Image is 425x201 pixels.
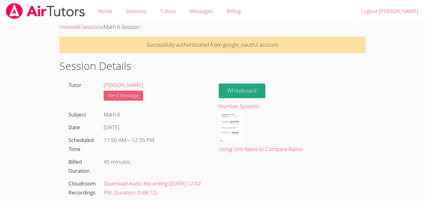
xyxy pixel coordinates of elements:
div: Using Unit Rates to Compare Ratios [219,145,359,154]
img: 3.Using%20Unit%20Rates%20to%20Compare%20Ratios.pdf [219,111,243,142]
div: — [104,136,203,145]
label: Cloudroom Recordings [68,180,96,196]
a: Number SystemsUsing Unit Rates to Compare Ratios [219,102,359,154]
span: Messages [189,7,213,15]
h1: Session Details [59,58,366,74]
div: [DATE] [104,123,203,132]
span: 12:35 PM [132,136,154,144]
div: 45 minutes [101,156,206,168]
div: Number Systems [219,102,359,111]
a: Home [59,23,74,30]
div: › › [59,23,366,32]
img: airtutors_banner-c4298cdbf04f3fff15de1276eac7730deb9818008684d7c2e4769d2f7ddbe033.png [5,3,86,19]
div: Math 6 [101,108,206,121]
a: All Sessions [75,23,102,30]
button: Whiteboard [219,84,266,98]
label: Billed Duration [68,158,90,174]
span: [DATE] 12:42 PM [104,180,201,196]
label: Subject [68,111,86,118]
label: Tutor [68,81,82,89]
span: Math 6 Session [104,23,140,30]
p: Successfully authenticated from google_oauth2 account [59,37,366,53]
span: 11:50 AM [104,136,126,144]
a: Send Message [104,91,143,101]
a: Download Audio Recording ([DATE] 12:42 PM, Duration: 0:48:12) [104,180,201,196]
label: Date [68,124,80,131]
label: Scheduled Time [68,136,94,153]
a: [PERSON_NAME] [104,81,143,89]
